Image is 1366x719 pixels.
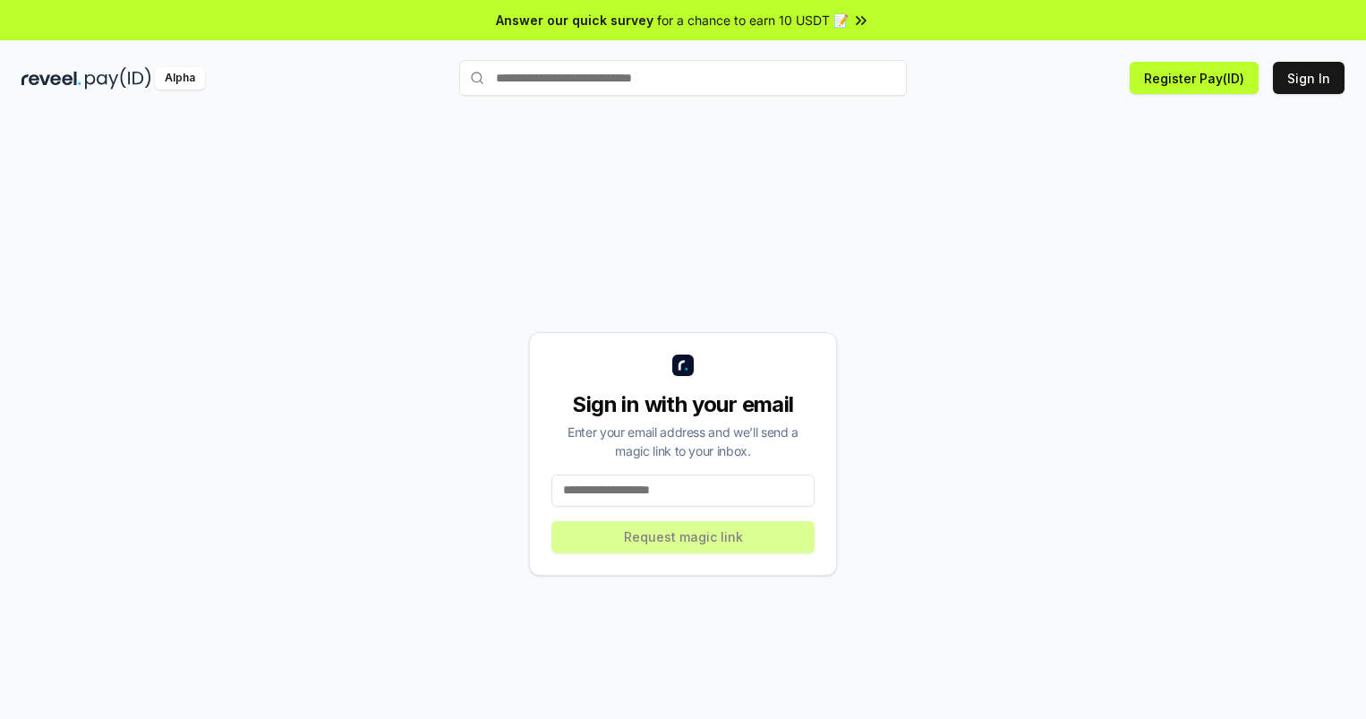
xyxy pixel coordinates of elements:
button: Sign In [1273,62,1345,94]
span: for a chance to earn 10 USDT 📝 [657,11,849,30]
img: reveel_dark [21,67,81,90]
div: Sign in with your email [551,390,815,419]
div: Alpha [155,67,205,90]
img: logo_small [672,355,694,376]
button: Register Pay(ID) [1130,62,1259,94]
img: pay_id [85,67,151,90]
div: Enter your email address and we’ll send a magic link to your inbox. [551,423,815,460]
span: Answer our quick survey [496,11,653,30]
